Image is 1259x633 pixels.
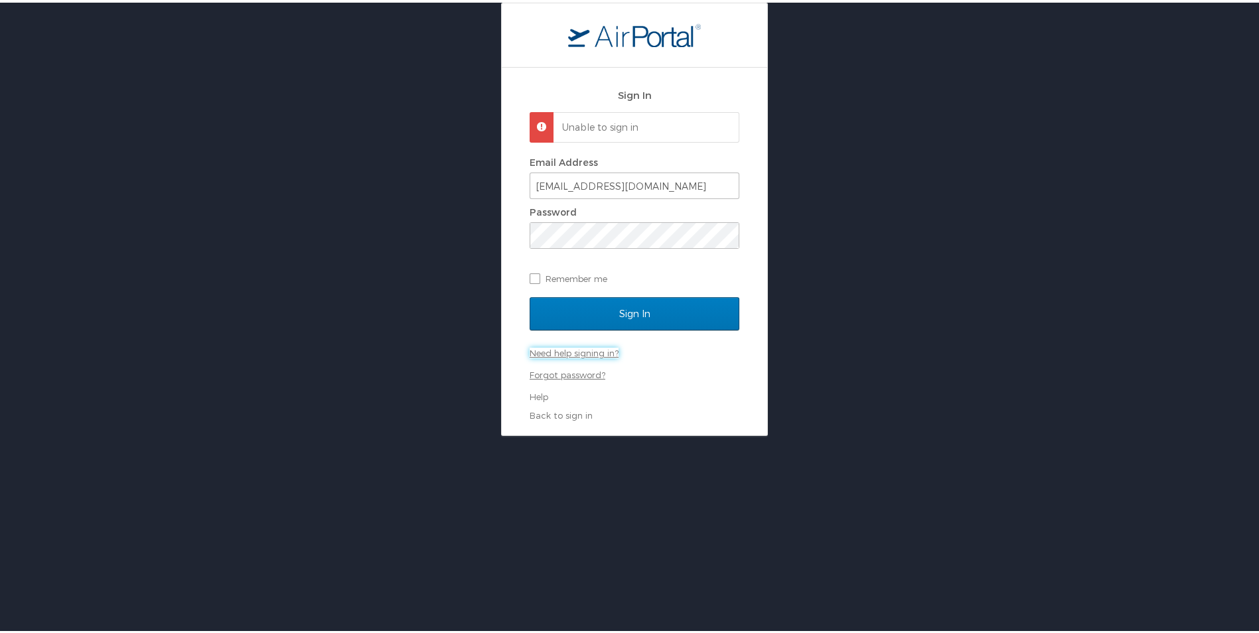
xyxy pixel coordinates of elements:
p: Unable to sign in [562,118,727,131]
a: Need help signing in? [530,345,619,356]
a: Back to sign in [530,407,593,418]
label: Password [530,204,577,215]
input: Sign In [530,295,739,328]
img: logo [568,21,701,44]
label: Remember me [530,266,739,286]
h2: Sign In [530,85,739,100]
label: Email Address [530,154,598,165]
a: Help [530,389,548,399]
a: Forgot password? [530,367,605,378]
